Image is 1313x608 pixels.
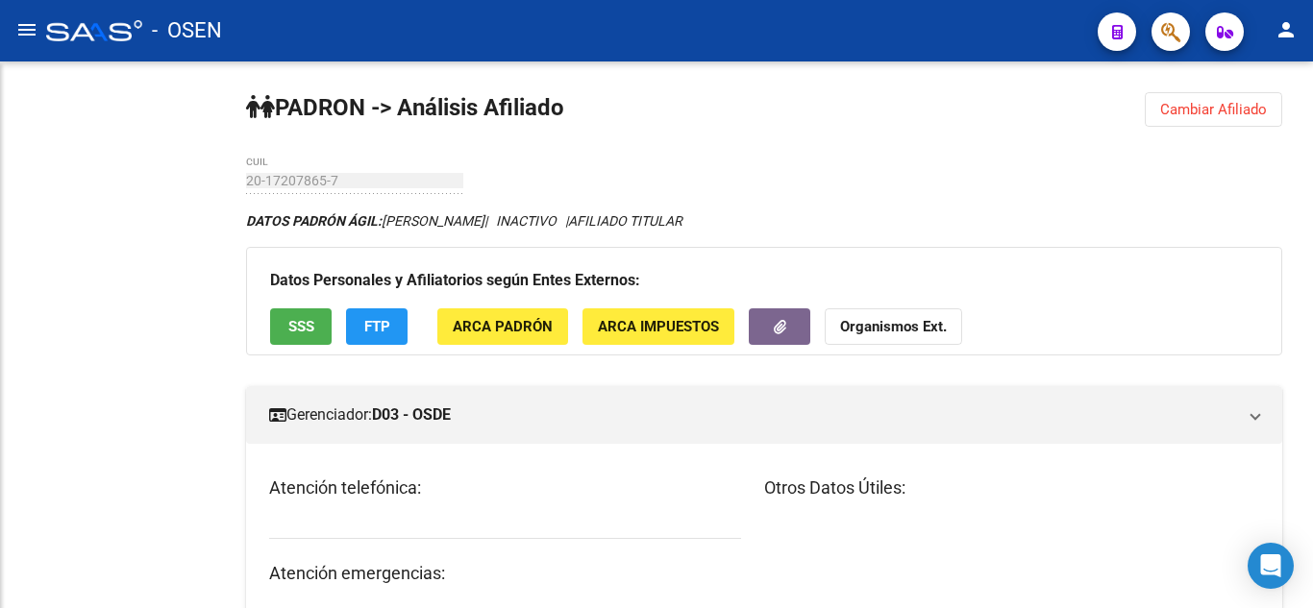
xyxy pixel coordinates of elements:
[15,18,38,41] mat-icon: menu
[246,386,1282,444] mat-expansion-panel-header: Gerenciador:D03 - OSDE
[288,319,314,336] span: SSS
[1275,18,1298,41] mat-icon: person
[269,474,741,501] h3: Atención telefónica:
[437,308,568,344] button: ARCA Padrón
[825,308,962,344] button: Organismos Ext.
[598,319,719,336] span: ARCA Impuestos
[246,213,484,229] span: [PERSON_NAME]
[1248,543,1294,589] div: Open Intercom Messenger
[270,267,1258,294] h3: Datos Personales y Afiliatorios según Entes Externos:
[764,474,1259,501] h3: Otros Datos Útiles:
[840,319,947,336] strong: Organismos Ext.
[269,560,741,587] h3: Atención emergencias:
[1145,92,1282,127] button: Cambiar Afiliado
[1160,101,1267,118] span: Cambiar Afiliado
[269,404,1236,426] mat-panel-title: Gerenciador:
[246,213,682,229] i: | INACTIVO |
[270,308,332,344] button: SSS
[364,319,390,336] span: FTP
[246,213,382,229] strong: DATOS PADRÓN ÁGIL:
[453,319,553,336] span: ARCA Padrón
[372,404,451,426] strong: D03 - OSDE
[582,308,734,344] button: ARCA Impuestos
[152,10,222,52] span: - OSEN
[568,213,682,229] span: AFILIADO TITULAR
[246,94,564,121] strong: PADRON -> Análisis Afiliado
[346,308,408,344] button: FTP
